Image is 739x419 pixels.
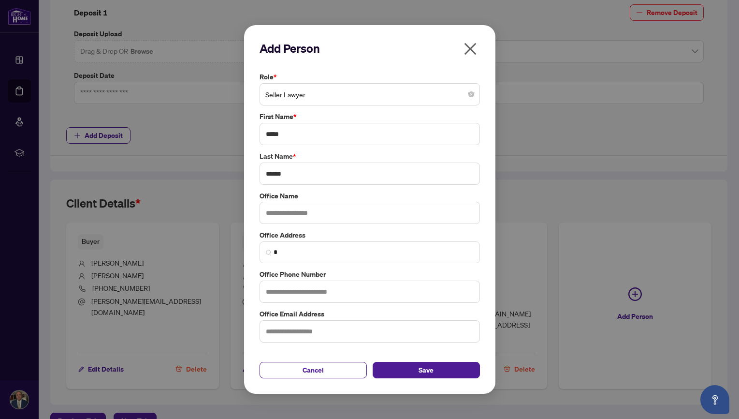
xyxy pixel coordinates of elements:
[463,41,478,57] span: close
[260,41,480,56] h2: Add Person
[373,362,480,378] button: Save
[260,230,480,240] label: Office Address
[468,91,474,97] span: close-circle
[700,385,729,414] button: Open asap
[260,362,367,378] button: Cancel
[265,85,474,104] span: Seller Lawyer
[266,250,272,255] img: search_icon
[260,111,480,122] label: First Name
[303,362,324,378] span: Cancel
[260,72,480,82] label: Role
[260,151,480,162] label: Last Name
[260,191,480,201] label: Office Name
[260,269,480,280] label: Office Phone Number
[419,362,434,378] span: Save
[260,309,480,319] label: Office Email Address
